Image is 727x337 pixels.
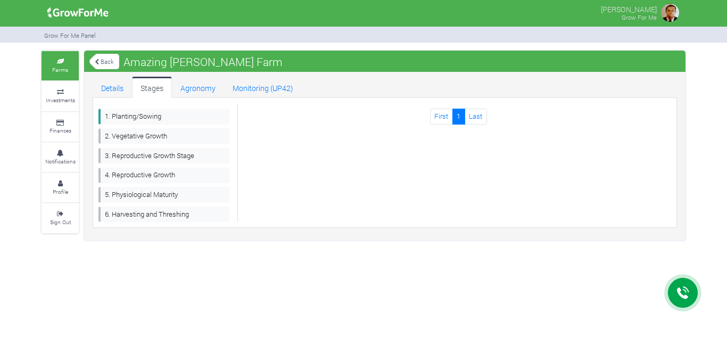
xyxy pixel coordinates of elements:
[46,96,75,104] small: Investments
[42,51,79,80] a: Farms
[98,168,229,183] a: 4. Reproductive Growth
[53,188,68,195] small: Profile
[93,77,132,98] a: Details
[52,66,68,73] small: Farms
[45,158,76,165] small: Notifications
[50,218,71,226] small: Sign Out
[42,112,79,142] a: Finances
[121,51,285,72] span: Amazing [PERSON_NAME] Farm
[44,2,112,23] img: growforme image
[49,127,71,134] small: Finances
[452,109,465,124] a: 1
[98,128,229,144] a: 2. Vegetative Growth
[246,109,672,124] nav: Page Navigation
[172,77,224,98] a: Agronomy
[622,13,657,21] small: Grow For Me
[659,2,681,23] img: growforme image
[430,109,453,124] a: First
[42,173,79,202] a: Profile
[42,203,79,233] a: Sign Out
[89,53,119,70] a: Back
[601,2,657,15] p: [PERSON_NAME]
[42,143,79,172] a: Notifications
[465,109,487,124] a: Last
[224,77,302,98] a: Monitoring (UP42)
[132,77,172,98] a: Stages
[98,187,229,202] a: 5. Physiological Maturity
[98,148,229,163] a: 3. Reproductive Growth Stage
[98,109,229,124] a: 1. Planting/Sowing
[42,81,79,111] a: Investments
[98,207,229,222] a: 6. Harvesting and Threshing
[44,31,96,39] small: Grow For Me Panel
